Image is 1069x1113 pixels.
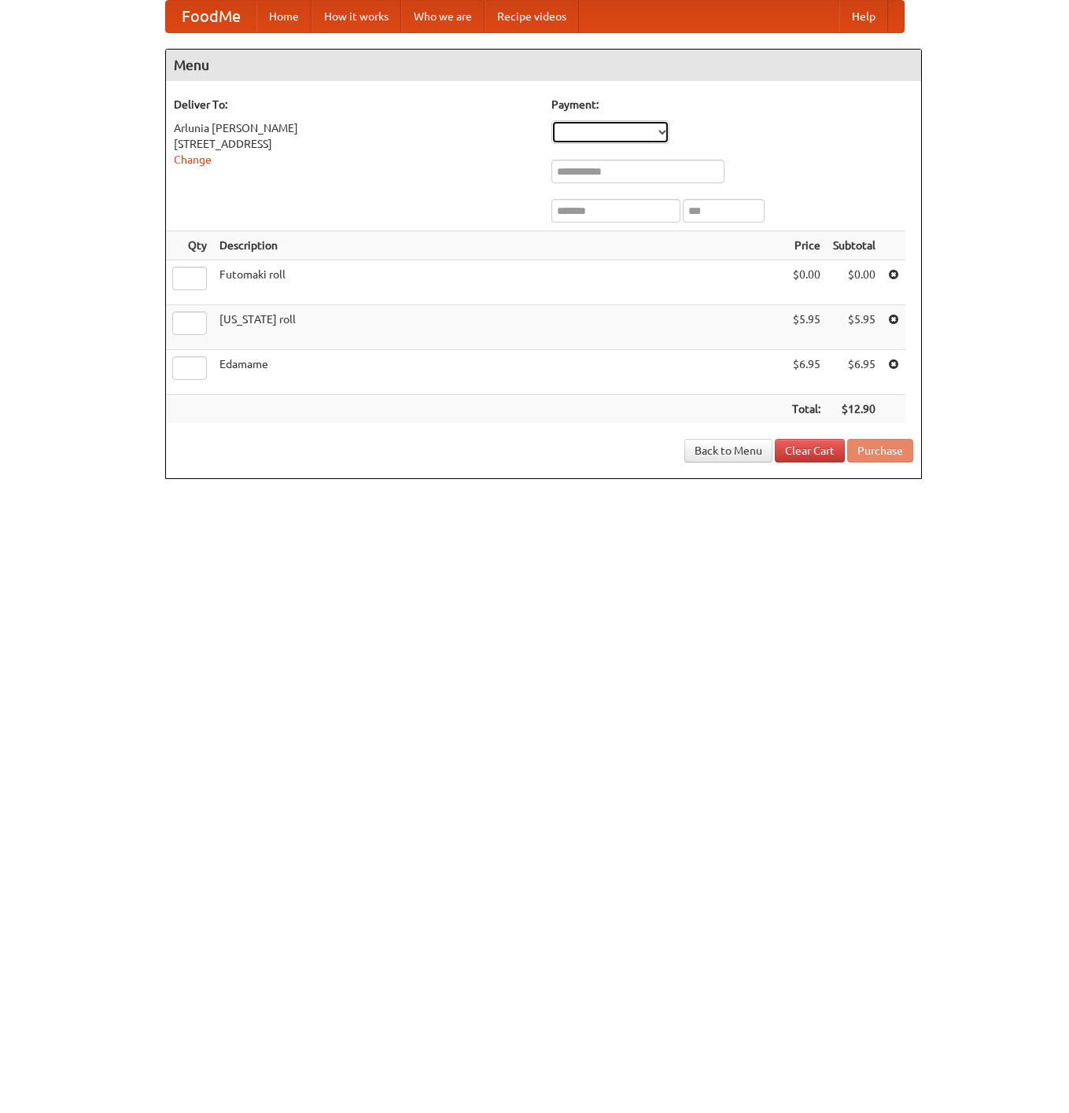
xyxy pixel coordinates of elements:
a: Change [174,153,212,166]
td: [US_STATE] roll [213,305,786,350]
td: $0.00 [786,260,827,305]
button: Purchase [847,439,913,463]
a: Home [256,1,311,32]
a: Back to Menu [684,439,772,463]
td: Edamame [213,350,786,395]
td: $0.00 [827,260,882,305]
h4: Menu [166,50,921,81]
a: FoodMe [166,1,256,32]
h5: Payment: [551,97,913,112]
th: $12.90 [827,395,882,424]
a: How it works [311,1,401,32]
a: Who we are [401,1,485,32]
th: Subtotal [827,231,882,260]
th: Price [786,231,827,260]
td: $5.95 [786,305,827,350]
a: Recipe videos [485,1,579,32]
div: Arlunia [PERSON_NAME] [174,120,536,136]
td: $5.95 [827,305,882,350]
td: $6.95 [827,350,882,395]
td: Futomaki roll [213,260,786,305]
th: Description [213,231,786,260]
th: Total: [786,395,827,424]
a: Help [839,1,888,32]
td: $6.95 [786,350,827,395]
a: Clear Cart [775,439,845,463]
th: Qty [166,231,213,260]
div: [STREET_ADDRESS] [174,136,536,152]
h5: Deliver To: [174,97,536,112]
